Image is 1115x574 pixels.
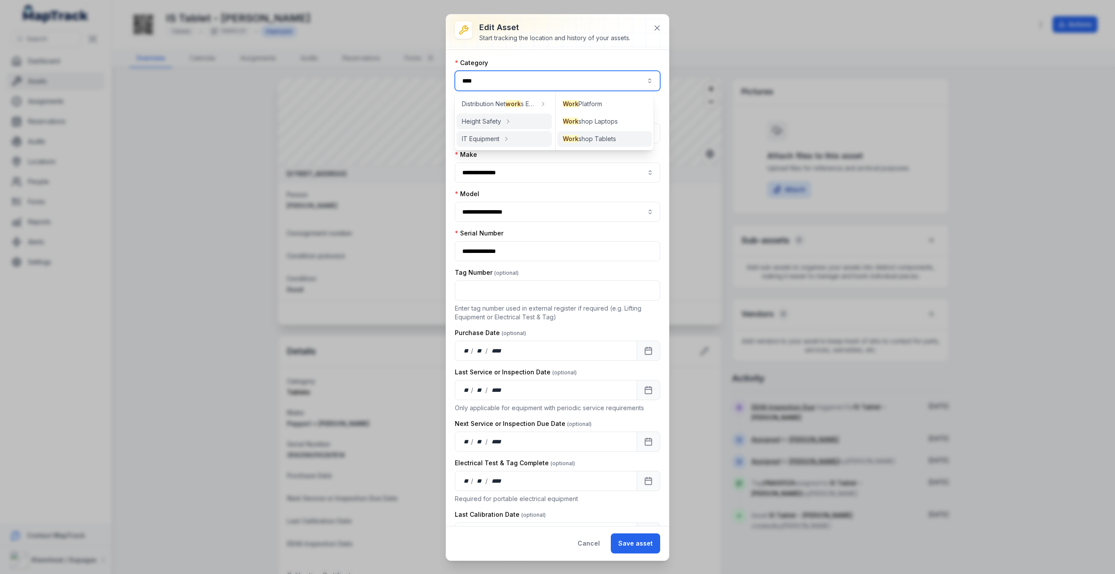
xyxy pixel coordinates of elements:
[455,368,577,377] label: Last Service or Inspection Date
[474,346,486,355] div: month,
[455,202,660,222] input: asset-edit:cf[5827e389-34f9-4b46-9346-a02c2bfa3a05]-label
[637,522,660,543] button: Calendar
[488,477,505,485] div: year,
[455,404,660,412] p: Only applicable for equipment with periodic service requirements
[485,386,488,394] div: /
[488,437,505,446] div: year,
[471,437,474,446] div: /
[485,437,488,446] div: /
[455,419,592,428] label: Next Service or Inspection Due Date
[462,386,471,394] div: day,
[462,100,536,108] span: Distribution Net s Equipment
[455,328,526,337] label: Purchase Date
[611,533,660,553] button: Save asset
[485,346,488,355] div: /
[455,304,660,322] p: Enter tag number used in external register if required (e.g. Lifting Equipment or Electrical Test...
[637,471,660,491] button: Calendar
[455,59,488,67] label: Category
[479,34,630,42] div: Start tracking the location and history of your assets.
[563,118,578,125] span: Work
[488,346,505,355] div: year,
[506,100,521,107] span: work
[471,477,474,485] div: /
[563,135,616,143] span: shop Tablets
[563,117,618,126] span: shop Laptops
[455,150,477,159] label: Make
[485,477,488,485] div: /
[455,229,503,238] label: Serial Number
[570,533,607,553] button: Cancel
[563,135,578,142] span: Work
[455,163,660,183] input: asset-edit:cf[8d30bdcc-ee20-45c2-b158-112416eb6043]-label
[462,437,471,446] div: day,
[462,477,471,485] div: day,
[455,510,546,519] label: Last Calibration Date
[462,346,471,355] div: day,
[563,100,578,107] span: Work
[462,117,501,126] span: Height Safety
[455,494,660,503] p: Required for portable electrical equipment
[455,190,479,198] label: Model
[471,386,474,394] div: /
[462,135,499,143] span: IT Equipment
[471,346,474,355] div: /
[488,386,505,394] div: year,
[455,268,519,277] label: Tag Number
[637,380,660,400] button: Calendar
[479,21,630,34] h3: Edit asset
[474,477,486,485] div: month,
[474,437,486,446] div: month,
[474,386,486,394] div: month,
[637,341,660,361] button: Calendar
[455,459,575,467] label: Electrical Test & Tag Complete
[637,432,660,452] button: Calendar
[563,100,602,108] span: Platform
